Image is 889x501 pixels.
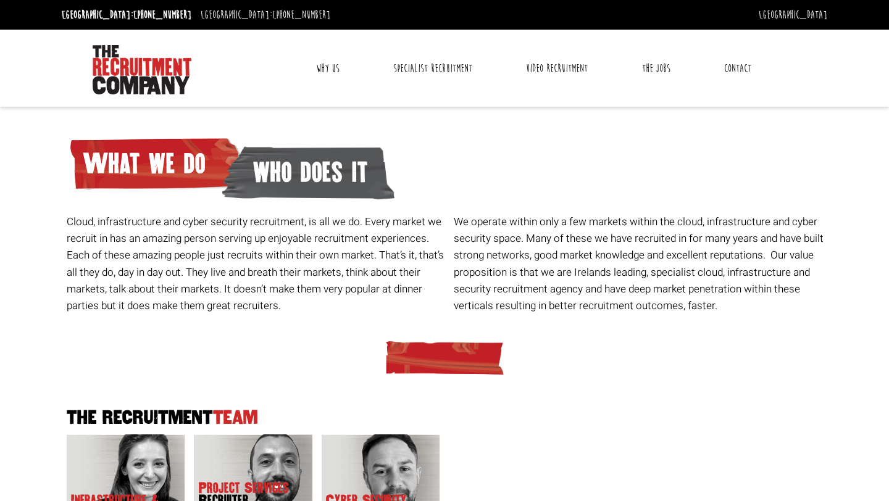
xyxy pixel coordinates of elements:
li: [GEOGRAPHIC_DATA]: [198,5,333,25]
img: The Recruitment Company [93,45,191,94]
a: Video Recruitment [517,53,597,84]
p: Cloud, infrastructure and cyber security recruitment, is all we do. Every market we recruit in ha... [67,213,445,314]
a: [PHONE_NUMBER] [272,8,330,22]
a: [GEOGRAPHIC_DATA] [759,8,827,22]
a: The Jobs [633,53,680,84]
a: Contact [715,53,761,84]
a: Specialist Recruitment [384,53,482,84]
a: [PHONE_NUMBER] [133,8,191,22]
li: [GEOGRAPHIC_DATA]: [59,5,194,25]
p: We operate within only a few markets within the cloud, infrastructure and cyber security space. M... [454,213,832,314]
h2: The Recruitment [62,408,827,428]
a: Why Us [307,53,349,84]
span: Team [213,407,258,428]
